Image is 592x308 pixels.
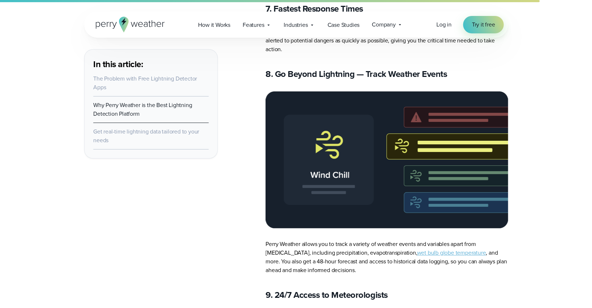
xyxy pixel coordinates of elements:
a: Case Studies [321,17,366,32]
a: Try it free [463,16,503,33]
a: The Problem with Free Lightning Detector Apps [93,74,197,91]
p: Perry Weather allows you to track a variety of weather events and variables apart from [MEDICAL_D... [266,240,508,275]
a: How it Works [192,17,237,32]
a: Why Perry Weather is the Best Lightning Detection Platform [93,101,192,118]
span: Try it free [472,20,495,29]
a: Log in [436,20,451,29]
span: Company [372,20,396,29]
strong: 8. Go Beyond Lightning — Track Weather Events [266,67,447,81]
a: Get real-time lightning data tailored to your needs [93,127,199,144]
span: How it Works [198,21,230,29]
img: Wind Chill weather monitoring perry weather [266,91,508,228]
h3: In this article: [93,58,209,70]
span: Features [243,21,264,29]
span: Case Studies [327,21,359,29]
strong: 7. Fastest Response Times [266,2,363,15]
strong: 9. 24/7 Access to Meteorologists [266,288,387,301]
span: Industries [284,21,308,29]
a: wet bulb globe temperature [417,249,486,257]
